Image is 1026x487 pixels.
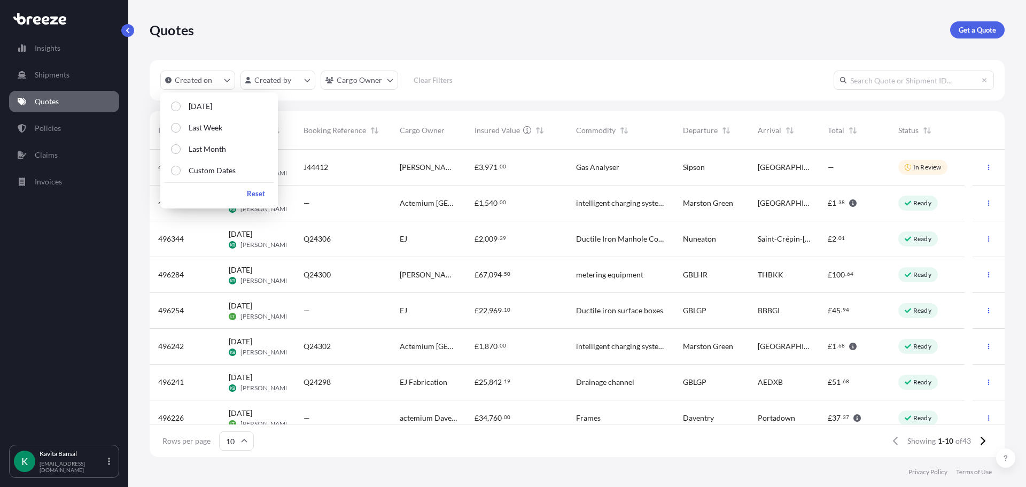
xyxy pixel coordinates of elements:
[9,118,119,139] a: Policies
[189,101,212,112] p: [DATE]
[576,125,616,136] span: Commodity
[304,234,331,244] span: Q24306
[483,235,485,243] span: ,
[400,305,407,316] span: EJ
[846,124,859,137] button: Sort
[9,64,119,86] a: Shipments
[576,305,663,316] span: Ductile iron surface boxes
[158,125,166,136] span: ID
[783,124,796,137] button: Sort
[758,413,795,423] span: Portadown
[230,275,235,286] span: KB
[35,96,59,107] p: Quotes
[240,276,291,285] span: [PERSON_NAME]
[828,162,834,173] span: —
[230,383,235,393] span: KB
[479,307,487,314] span: 22
[229,372,252,383] span: [DATE]
[400,234,407,244] span: EJ
[758,377,783,388] span: AEDXB
[576,234,666,244] span: Ductile Iron Manhole Covers
[158,341,184,352] span: 496242
[938,436,953,446] span: 1-10
[479,235,483,243] span: 2
[35,176,62,187] p: Invoices
[500,344,506,347] span: 00
[485,199,498,207] span: 540
[229,300,252,311] span: [DATE]
[485,164,498,171] span: 971
[229,265,252,275] span: [DATE]
[400,413,457,423] span: actemium Daventry
[304,125,366,136] span: Booking Reference
[913,235,931,243] p: Ready
[479,199,483,207] span: 1
[828,378,832,386] span: £
[913,270,931,279] p: Ready
[576,269,643,280] span: metering equipment
[240,71,315,90] button: createdBy Filter options
[576,162,619,173] span: Gas Analyser
[9,91,119,112] a: Quotes
[683,341,733,352] span: Marston Green
[683,162,705,173] span: Sipson
[487,307,489,314] span: ,
[229,408,252,419] span: [DATE]
[828,125,844,136] span: Total
[240,205,291,213] span: [PERSON_NAME]
[847,272,853,276] span: 64
[304,162,328,173] span: J44412
[304,377,331,388] span: Q24298
[837,344,838,347] span: .
[483,164,485,171] span: ,
[828,414,832,422] span: £
[304,198,310,208] span: —
[304,341,331,352] span: Q24302
[504,272,510,276] span: 50
[229,229,252,239] span: [DATE]
[500,165,506,168] span: 00
[240,241,291,249] span: [PERSON_NAME]
[758,341,811,352] span: [GEOGRAPHIC_DATA]
[921,124,934,137] button: Sort
[400,162,457,173] span: [PERSON_NAME] Environmental Consultants
[240,420,291,428] span: [PERSON_NAME]
[158,413,184,423] span: 496226
[832,343,836,350] span: 1
[479,271,487,279] span: 67
[959,25,996,35] p: Get a Quote
[956,468,992,476] a: Terms of Use
[230,239,235,250] span: KB
[576,198,666,208] span: intelligent charging system and trolley.
[502,272,503,276] span: .
[304,413,310,423] span: —
[843,380,849,383] span: 68
[758,305,780,316] span: BBBGI
[683,125,718,136] span: Departure
[843,308,849,312] span: 94
[304,269,331,280] span: Q24300
[489,271,502,279] span: 094
[483,199,485,207] span: ,
[165,118,274,137] button: Last Week
[828,307,832,314] span: £
[9,171,119,192] a: Invoices
[758,234,811,244] span: Saint-Crépin-[GEOGRAPHIC_DATA]
[150,21,194,38] p: Quotes
[475,378,479,386] span: £
[485,343,498,350] span: 870
[400,125,445,136] span: Cargo Owner
[908,468,947,476] a: Privacy Policy
[230,204,235,214] span: KB
[832,378,841,386] span: 51
[913,414,931,422] p: Ready
[504,415,510,419] span: 00
[500,236,506,240] span: 39
[304,305,310,316] span: —
[913,378,931,386] p: Ready
[843,415,849,419] span: 37
[475,414,479,422] span: £
[35,69,69,80] p: Shipments
[189,122,222,133] p: Last Week
[189,144,226,154] p: Last Month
